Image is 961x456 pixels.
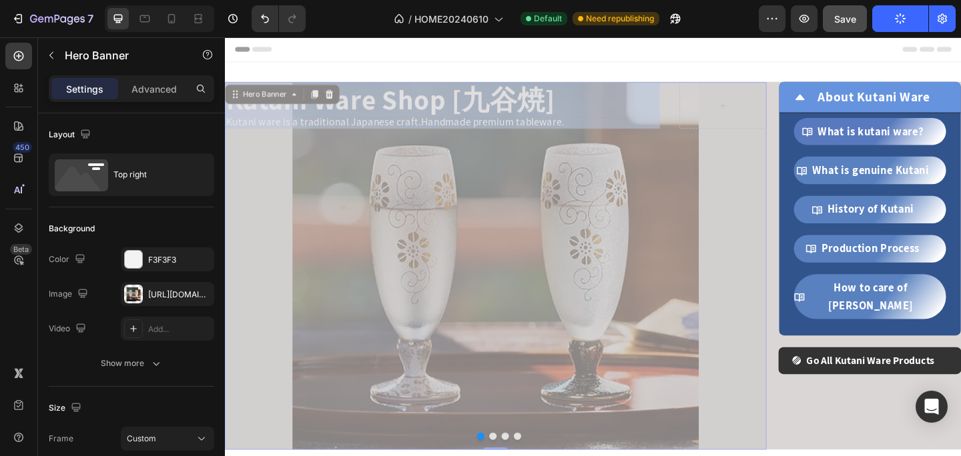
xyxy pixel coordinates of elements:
button: Custom [121,427,214,451]
div: Top right [113,159,195,190]
div: Image [49,285,91,303]
div: What is genuine Kutani [639,135,765,155]
button: Dot [274,430,282,438]
div: Add... [148,323,211,335]
button: Save [823,5,867,32]
div: Beta [10,244,32,255]
div: Layout [49,126,93,144]
span: Need republishing [586,13,654,25]
button: Dot [301,430,309,438]
label: Frame [49,433,73,445]
span: / [408,12,412,26]
iframe: Design area [225,37,961,456]
a: What is genuine Kutani [619,130,784,160]
button: Dot [314,430,322,438]
button: 7 [5,5,99,32]
span: HOME20240610 [414,12,489,26]
p: Settings [66,82,103,96]
div: Background [49,223,95,235]
div: History of Kutani [655,178,749,197]
span: Default [534,13,562,25]
button: Show more [49,351,214,375]
strong: About Kutani Ware [645,56,767,74]
a: What is kutani ware? [619,88,784,118]
div: How to care of [PERSON_NAME] [636,263,768,302]
div: Size [49,399,84,417]
div: Video [49,320,89,338]
div: F3F3F3 [148,254,211,266]
div: [URL][DOMAIN_NAME] [148,289,211,301]
div: What is kutani ware? [645,93,759,113]
p: Hero Banner [65,47,178,63]
div: Show more [101,357,163,370]
a: Go All Kutani Ware Products [602,337,801,366]
div: Production Process [649,221,755,240]
a: History of Kutani [619,173,784,203]
a: How to care of [PERSON_NAME] [619,258,784,307]
span: Custom [127,433,156,445]
a: Production Process [619,215,784,245]
p: Go All Kutani Ware Products [633,343,771,361]
div: Open Intercom Messenger [916,391,948,423]
div: Undo/Redo [252,5,306,32]
p: Advanced [131,82,177,96]
button: Dot [288,430,296,438]
div: 450 [13,142,32,153]
span: Save [834,13,856,25]
p: 7 [87,11,93,27]
div: Color [49,251,88,269]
